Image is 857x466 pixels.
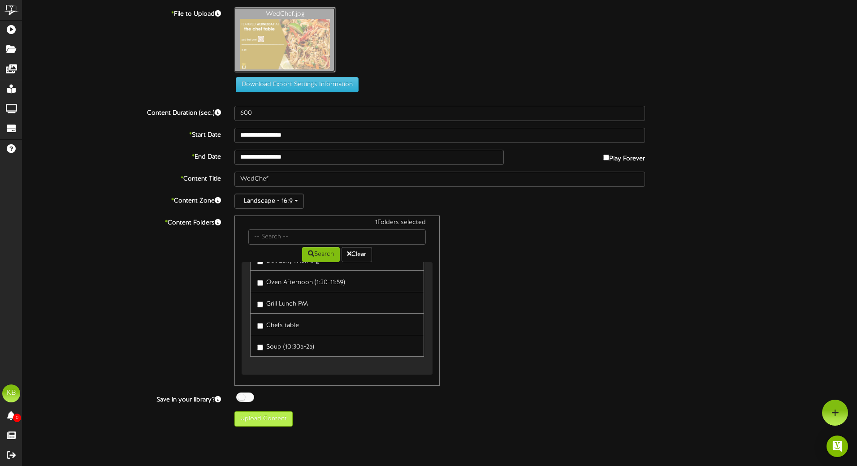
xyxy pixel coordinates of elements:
button: Clear [342,247,372,262]
label: Chefs table [257,318,299,330]
input: Oven Afternoon (1:30-11:59) [257,280,263,286]
label: End Date [16,150,228,162]
input: Grill Lunch PM [257,302,263,307]
label: Start Date [16,128,228,140]
div: 1 Folders selected [242,218,433,229]
label: Grill Lunch PM [257,297,308,309]
input: Soup (10:30a-2a) [257,345,263,350]
label: Content Zone [16,194,228,206]
label: File to Upload [16,7,228,19]
label: Soup (10:30a-2a) [257,340,314,352]
label: Oven Afternoon (1:30-11:59) [257,275,345,287]
input: -- Search -- [248,229,426,245]
label: Play Forever [603,150,645,164]
label: Content Duration (sec.) [16,106,228,118]
input: Chefs table [257,323,263,329]
input: Title of this Content [234,172,645,187]
button: Search [302,247,340,262]
input: Play Forever [603,155,609,160]
label: Content Title [16,172,228,184]
button: Upload Content [234,411,293,427]
button: Download Export Settings Information [236,77,359,92]
div: Open Intercom Messenger [827,436,848,457]
label: Content Folders [16,216,228,228]
a: Download Export Settings Information [231,81,359,88]
button: Landscape - 16:9 [234,194,304,209]
label: Save in your library? [16,393,228,405]
span: 0 [13,414,21,422]
div: KB [2,384,20,402]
